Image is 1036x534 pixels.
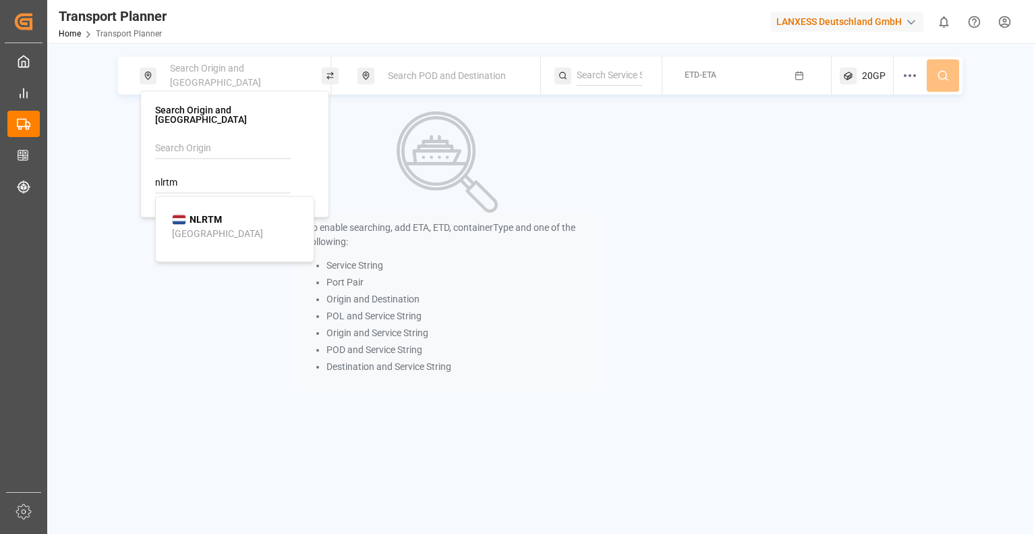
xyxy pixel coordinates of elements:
[326,275,587,290] li: Port Pair
[170,63,261,88] span: Search Origin and [GEOGRAPHIC_DATA]
[685,70,716,80] span: ETD-ETA
[326,360,587,374] li: Destination and Service String
[155,173,291,193] input: Search POL
[929,7,959,37] button: show 0 new notifications
[190,214,222,225] b: NLRTM
[326,292,587,306] li: Origin and Destination
[155,105,314,124] h4: Search Origin and [GEOGRAPHIC_DATA]
[326,309,587,323] li: POL and Service String
[862,69,886,83] span: 20GP
[59,29,81,38] a: Home
[670,63,824,89] button: ETD-ETA
[326,259,587,273] li: Service String
[771,12,923,32] div: LANXESS Deutschland GmbH
[577,65,642,86] input: Search Service String
[326,326,587,340] li: Origin and Service String
[59,6,167,26] div: Transport Planner
[388,70,506,81] span: Search POD and Destination
[172,227,263,241] div: [GEOGRAPHIC_DATA]
[326,343,587,357] li: POD and Service String
[397,111,498,213] img: Search
[959,7,989,37] button: Help Center
[155,138,291,159] input: Search Origin
[771,9,929,34] button: LANXESS Deutschland GmbH
[308,221,587,249] p: To enable searching, add ETA, ETD, containerType and one of the following:
[172,215,186,225] img: country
